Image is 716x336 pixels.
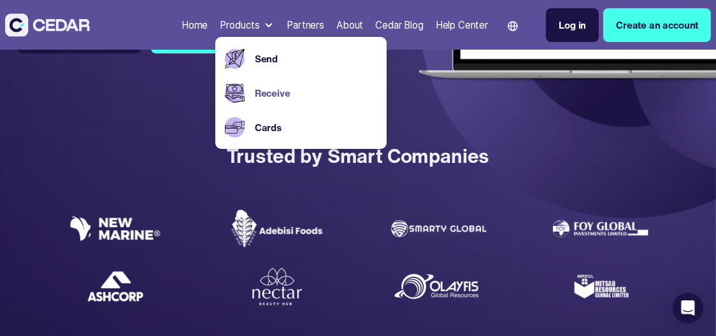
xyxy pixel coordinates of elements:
nav: Products [215,37,387,149]
img: Olayfis global resources logo [391,270,487,302]
img: New Marine logo [68,216,163,241]
div: Trusted by Smart Companies [227,141,490,171]
a: Cedar Blog [371,11,429,39]
div: About [336,18,363,32]
div: Products [220,18,260,32]
a: Home [176,11,213,39]
img: world icon [508,21,518,31]
div: Help Center [436,18,488,32]
div: Cedar Blog [375,18,423,32]
a: Partners [282,11,329,39]
a: Log in [546,8,599,42]
img: Adebisi Foods logo [229,209,325,248]
a: Send [255,52,377,66]
div: Products [215,13,280,37]
img: Smarty Global logo [391,220,487,237]
div: Partners [287,18,324,32]
a: Receive [255,86,377,101]
a: Cards [255,120,377,135]
img: Mitsab Resources Global Limited Logo [572,258,629,315]
div: Home [182,18,208,32]
img: Foy Global Investments Limited Logo [553,220,648,237]
div: Log in [559,18,586,32]
img: Nectar Beauty Hub logo [248,267,306,307]
img: Ashcorp Logo [87,270,144,303]
a: About [331,11,368,39]
a: Create an account [603,8,711,42]
div: Open Intercom Messenger [673,293,703,323]
a: Help Center [431,11,492,39]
